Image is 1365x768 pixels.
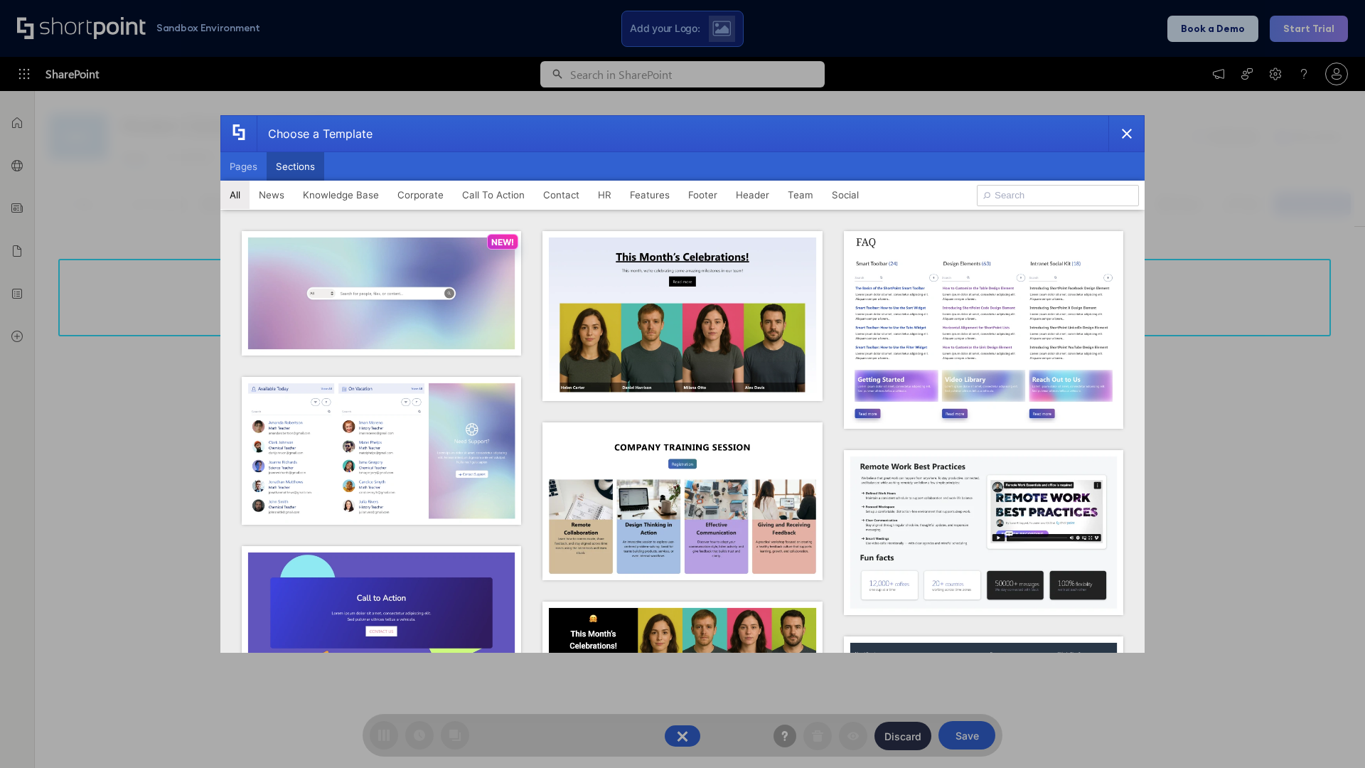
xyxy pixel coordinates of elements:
[727,181,778,209] button: Header
[220,115,1145,653] div: template selector
[679,181,727,209] button: Footer
[220,152,267,181] button: Pages
[453,181,534,209] button: Call To Action
[621,181,679,209] button: Features
[491,237,514,247] p: NEW!
[589,181,621,209] button: HR
[250,181,294,209] button: News
[257,116,373,151] div: Choose a Template
[823,181,868,209] button: Social
[294,181,388,209] button: Knowledge Base
[977,185,1139,206] input: Search
[220,181,250,209] button: All
[388,181,453,209] button: Corporate
[778,181,823,209] button: Team
[1294,700,1365,768] iframe: Chat Widget
[267,152,324,181] button: Sections
[534,181,589,209] button: Contact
